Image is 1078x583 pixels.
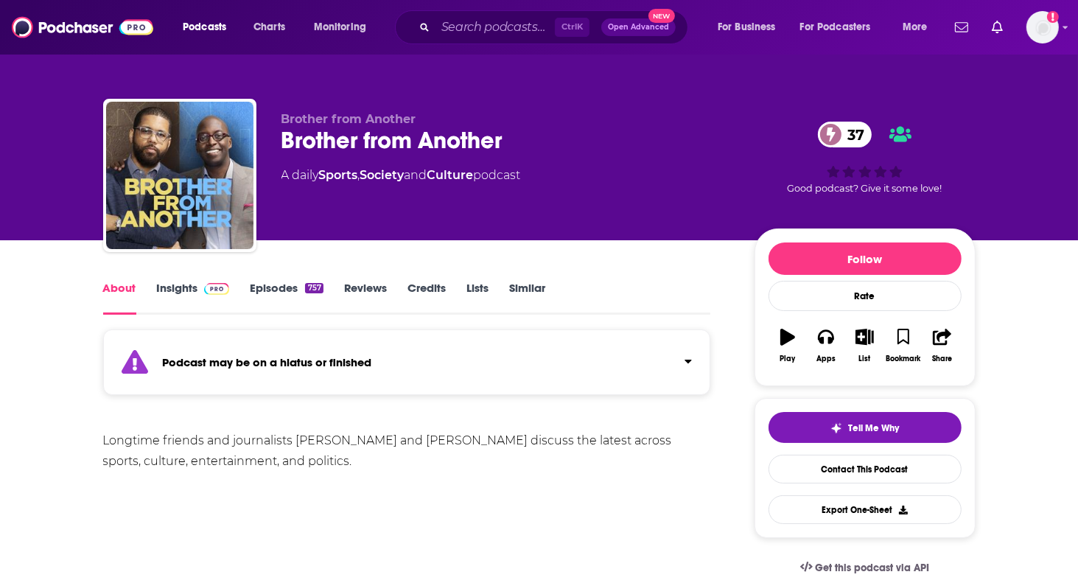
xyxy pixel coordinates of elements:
[859,355,871,363] div: List
[780,355,795,363] div: Play
[884,319,923,372] button: Bookmark
[304,15,385,39] button: open menu
[281,167,521,184] div: A daily podcast
[949,15,974,40] a: Show notifications dropdown
[358,168,360,182] span: ,
[845,319,883,372] button: List
[788,183,942,194] span: Good podcast? Give it some love!
[923,319,961,372] button: Share
[163,355,372,369] strong: Podcast may be on a hiatus or finished
[818,122,872,147] a: 37
[1026,11,1059,43] button: Show profile menu
[281,112,416,126] span: Brother from Another
[344,281,387,315] a: Reviews
[319,168,358,182] a: Sports
[848,422,899,434] span: Tell Me Why
[405,168,427,182] span: and
[892,15,946,39] button: open menu
[807,319,845,372] button: Apps
[769,455,962,483] a: Contact This Podcast
[204,283,230,295] img: Podchaser Pro
[360,168,405,182] a: Society
[830,422,842,434] img: tell me why sparkle
[769,319,807,372] button: Play
[12,13,153,41] img: Podchaser - Follow, Share and Rate Podcasts
[1047,11,1059,23] svg: Add a profile image
[103,281,136,315] a: About
[106,102,253,249] img: Brother from Another
[932,355,952,363] div: Share
[791,15,892,39] button: open menu
[435,15,555,39] input: Search podcasts, credits, & more...
[250,281,323,315] a: Episodes757
[509,281,545,315] a: Similar
[244,15,294,39] a: Charts
[427,168,474,182] a: Culture
[815,562,929,574] span: Get this podcast via API
[707,15,794,39] button: open menu
[648,9,675,23] span: New
[769,281,962,311] div: Rate
[466,281,489,315] a: Lists
[886,355,920,363] div: Bookmark
[769,242,962,275] button: Follow
[816,355,836,363] div: Apps
[1026,11,1059,43] span: Logged in as GregKubie
[1026,11,1059,43] img: User Profile
[409,10,702,44] div: Search podcasts, credits, & more...
[800,17,871,38] span: For Podcasters
[183,17,226,38] span: Podcasts
[103,338,711,395] section: Click to expand status details
[903,17,928,38] span: More
[103,430,711,472] div: Longtime friends and journalists [PERSON_NAME] and [PERSON_NAME] discuss the latest across sports...
[305,283,323,293] div: 757
[157,281,230,315] a: InsightsPodchaser Pro
[755,112,976,203] div: 37Good podcast? Give it some love!
[769,495,962,524] button: Export One-Sheet
[986,15,1009,40] a: Show notifications dropdown
[769,412,962,443] button: tell me why sparkleTell Me Why
[718,17,776,38] span: For Business
[407,281,446,315] a: Credits
[608,24,669,31] span: Open Advanced
[172,15,245,39] button: open menu
[253,17,285,38] span: Charts
[601,18,676,36] button: Open AdvancedNew
[314,17,366,38] span: Monitoring
[833,122,872,147] span: 37
[555,18,589,37] span: Ctrl K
